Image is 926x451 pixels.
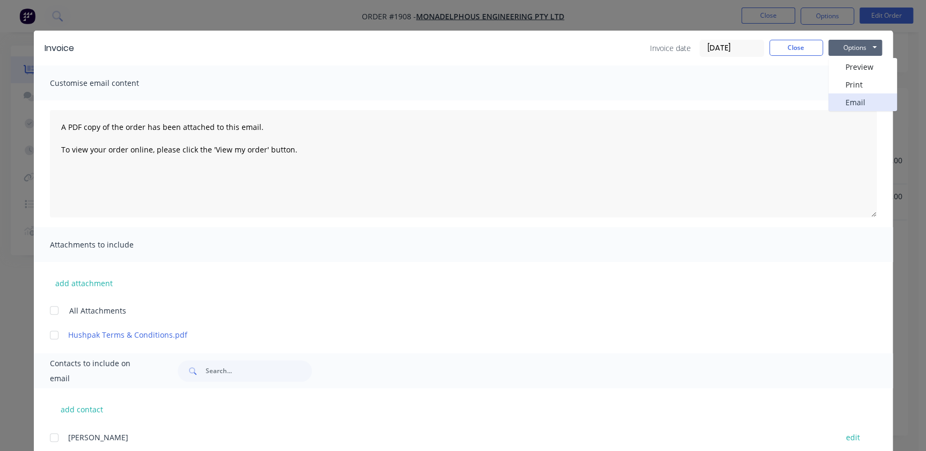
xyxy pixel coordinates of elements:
[828,40,882,56] button: Options
[769,40,823,56] button: Close
[50,76,168,91] span: Customise email content
[50,275,118,291] button: add attachment
[828,58,897,76] button: Preview
[840,430,866,445] button: edit
[50,110,877,217] textarea: A PDF copy of the order has been attached to this email. To view your order online, please click ...
[828,76,897,93] button: Print
[50,401,114,417] button: add contact
[68,329,827,340] a: Hushpak Terms & Conditions.pdf
[650,42,691,54] span: Invoice date
[69,305,126,316] span: All Attachments
[828,93,897,111] button: Email
[45,42,74,55] div: Invoice
[50,356,151,386] span: Contacts to include on email
[206,360,312,382] input: Search...
[68,432,128,442] span: [PERSON_NAME]
[50,237,168,252] span: Attachments to include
